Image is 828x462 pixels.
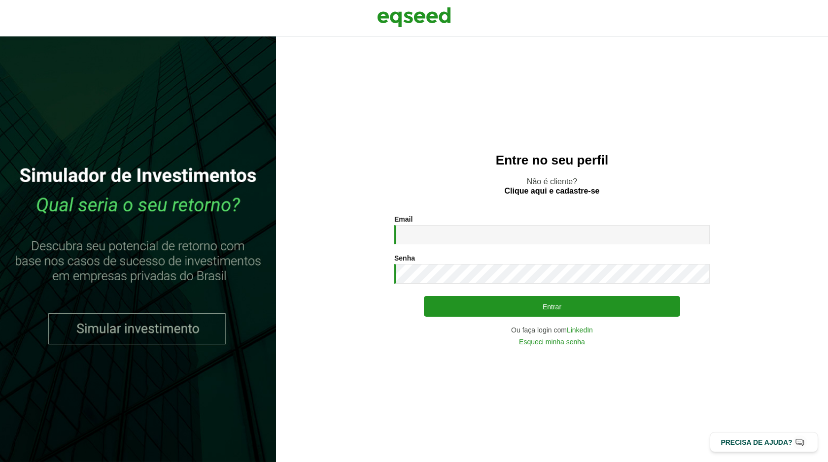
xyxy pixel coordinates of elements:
[394,255,415,262] label: Senha
[424,296,680,317] button: Entrar
[394,327,710,333] div: Ou faça login com
[377,5,451,30] img: EqSeed Logo
[394,216,413,223] label: Email
[296,177,808,196] p: Não é cliente?
[519,338,585,345] a: Esqueci minha senha
[296,153,808,167] h2: Entre no seu perfil
[567,327,593,333] a: LinkedIn
[505,187,600,195] a: Clique aqui e cadastre-se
